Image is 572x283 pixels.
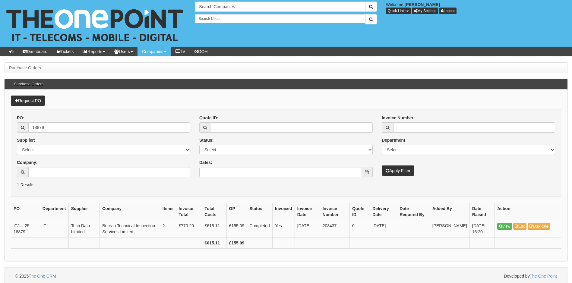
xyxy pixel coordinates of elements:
[100,203,160,220] th: Company
[382,165,414,176] button: Apply Filter
[18,47,52,56] a: Dashboard
[17,159,37,165] label: Company:
[78,47,110,56] a: Reports
[370,220,397,237] td: [DATE]
[176,220,202,237] td: £770.20
[295,203,320,220] th: Invoice Date
[11,220,40,237] td: ITJUL25-18879
[405,2,440,7] b: [PERSON_NAME]
[199,115,218,121] label: Quote ID:
[40,203,68,220] th: Department
[68,220,100,237] td: Tech Data Limited
[190,47,212,56] a: OOH
[40,220,68,237] td: IT
[15,274,56,278] span: © 2025
[202,237,226,249] th: £615.11
[9,65,41,71] li: Purchase Orders
[382,115,415,121] label: Invoice Number:
[469,203,495,220] th: Date Raised
[100,220,160,237] td: Bureau Technical Inspection Services Limited
[68,203,100,220] th: Supplier
[11,96,45,106] a: Request PO
[272,203,295,220] th: Invoiced
[11,203,40,220] th: PO
[349,220,370,237] td: 0
[412,8,438,14] a: My Settings
[52,47,78,56] a: Tickets
[160,203,176,220] th: Items
[137,47,171,56] a: Companies
[195,14,365,23] input: Search Users
[320,203,349,220] th: Invoice Number
[160,220,176,237] td: 2
[226,203,247,220] th: GP
[497,223,512,230] a: View
[504,273,557,279] span: Developed by
[513,223,527,230] a: Edit
[202,220,226,237] td: £615.11
[430,203,469,220] th: Added By
[430,220,469,237] td: [PERSON_NAME]
[381,2,572,14] div: Welcome,
[495,203,561,220] th: Action
[176,203,202,220] th: Invoice Total
[226,220,247,237] td: £155.09
[370,203,397,220] th: Delivery Date
[17,115,24,121] label: PO:
[349,203,370,220] th: Quote ID
[439,8,457,14] a: Logout
[29,274,56,278] a: The One CRM
[202,203,226,220] th: Total Costs
[530,274,557,278] a: The One Point
[199,159,212,165] label: Dates:
[171,47,190,56] a: TV
[272,220,295,237] td: Yes
[469,220,495,237] td: [DATE] 16:20
[110,47,137,56] a: Users
[247,203,273,220] th: Status
[226,237,247,249] th: £155.09
[199,137,213,143] label: Status:
[295,220,320,237] td: [DATE]
[17,182,555,188] p: 1 Results
[247,220,273,237] td: Completed
[397,203,430,220] th: Date Required By
[195,2,365,12] input: Search Companies
[11,79,46,89] h3: Purchase Orders
[382,137,405,143] label: Department
[17,137,35,143] label: Supplier:
[320,220,349,237] td: 203437
[528,223,550,230] a: Duplicate
[386,8,411,14] button: Quick Links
